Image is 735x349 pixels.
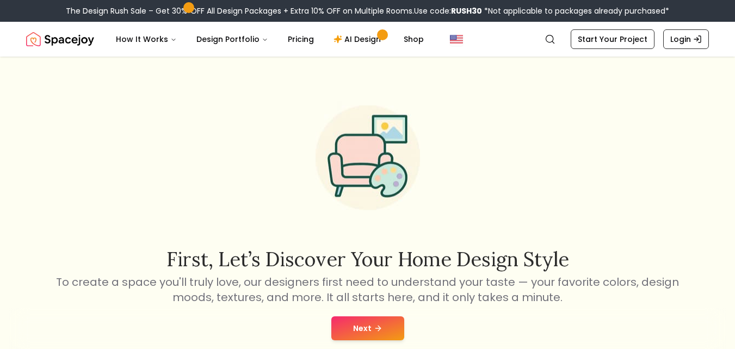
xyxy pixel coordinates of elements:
[414,5,482,16] span: Use code:
[395,28,433,50] a: Shop
[450,33,463,46] img: United States
[107,28,433,50] nav: Main
[663,29,709,49] a: Login
[325,28,393,50] a: AI Design
[571,29,654,49] a: Start Your Project
[482,5,669,16] span: *Not applicable to packages already purchased*
[26,28,94,50] a: Spacejoy
[331,316,404,340] button: Next
[26,22,709,57] nav: Global
[188,28,277,50] button: Design Portfolio
[66,5,669,16] div: The Design Rush Sale – Get 30% OFF All Design Packages + Extra 10% OFF on Multiple Rooms.
[26,28,94,50] img: Spacejoy Logo
[107,28,186,50] button: How It Works
[54,274,681,305] p: To create a space you'll truly love, our designers first need to understand your taste — your fav...
[279,28,323,50] a: Pricing
[451,5,482,16] b: RUSH30
[54,248,681,270] h2: First, let’s discover your home design style
[298,88,437,228] img: Start Style Quiz Illustration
